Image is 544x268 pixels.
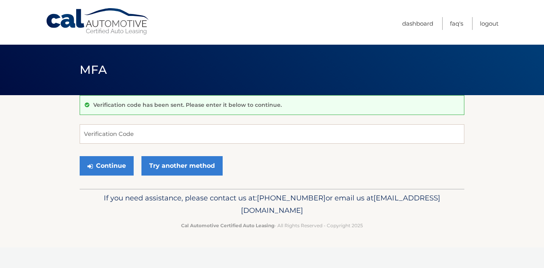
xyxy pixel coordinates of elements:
[80,63,107,77] span: MFA
[480,17,499,30] a: Logout
[80,124,464,144] input: Verification Code
[450,17,463,30] a: FAQ's
[402,17,433,30] a: Dashboard
[45,8,150,35] a: Cal Automotive
[257,193,326,202] span: [PHONE_NUMBER]
[241,193,440,215] span: [EMAIL_ADDRESS][DOMAIN_NAME]
[85,192,459,217] p: If you need assistance, please contact us at: or email us at
[93,101,282,108] p: Verification code has been sent. Please enter it below to continue.
[181,223,274,228] strong: Cal Automotive Certified Auto Leasing
[80,156,134,176] button: Continue
[85,221,459,230] p: - All Rights Reserved - Copyright 2025
[141,156,223,176] a: Try another method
